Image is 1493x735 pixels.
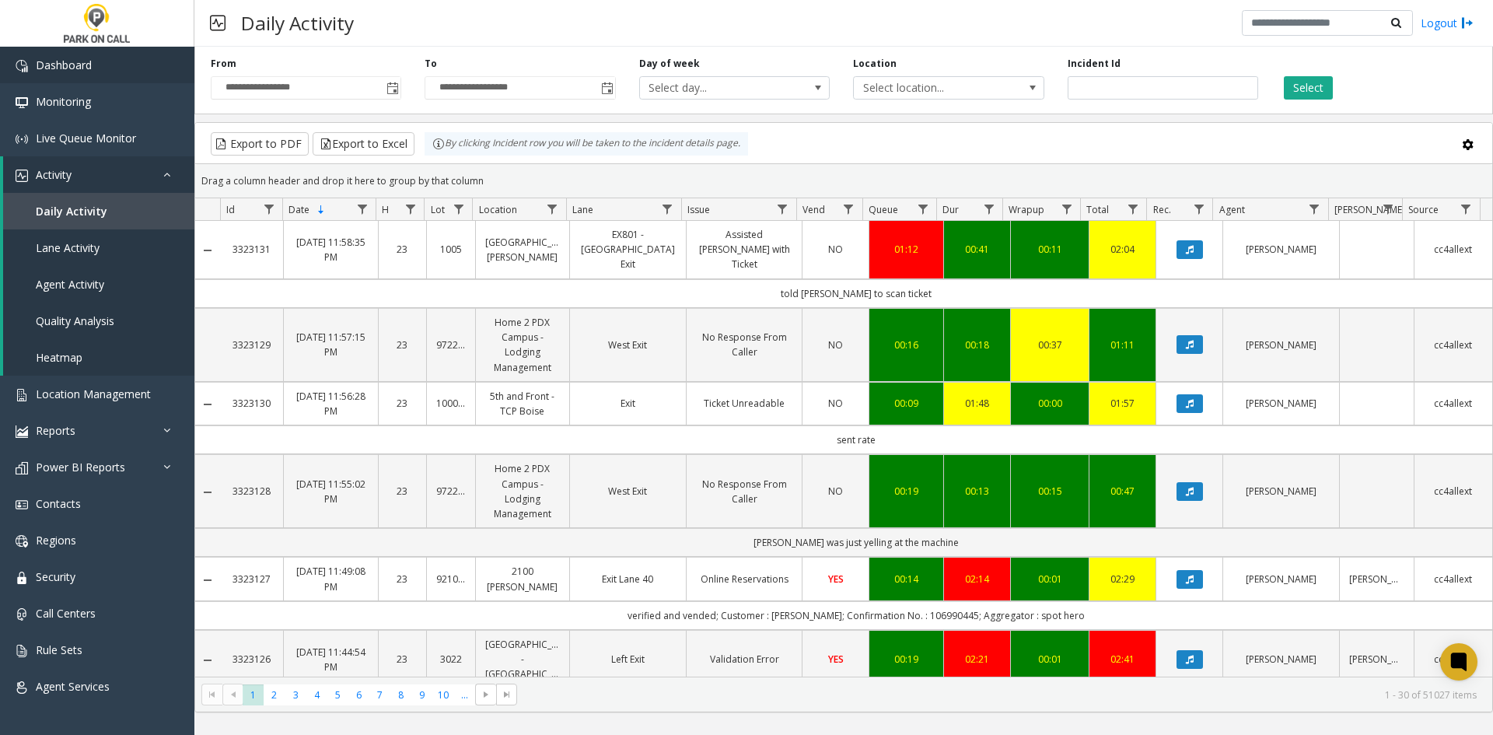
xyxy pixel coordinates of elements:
label: Location [853,57,897,71]
a: Lane Activity [3,229,194,266]
span: YES [828,653,844,666]
a: 00:01 [1020,652,1079,667]
td: [PERSON_NAME] was just yelling at the machine [220,528,1492,557]
a: 3323128 [229,484,274,499]
span: Activity [36,167,72,182]
img: 'icon' [16,462,28,474]
span: Page 4 [306,684,327,705]
a: 3323126 [229,652,274,667]
a: Source Filter Menu [1456,198,1477,219]
img: 'icon' [16,645,28,657]
span: Page 3 [285,684,306,705]
span: Call Centers [36,606,96,621]
a: Assisted [PERSON_NAME] with Ticket [696,227,793,272]
a: 01:12 [879,242,934,257]
a: [PERSON_NAME] [1233,572,1330,586]
div: 00:16 [879,338,934,352]
img: 'icon' [16,96,28,109]
a: [GEOGRAPHIC_DATA] - [GEOGRAPHIC_DATA] [485,637,560,682]
span: Queue [869,203,898,216]
span: Select day... [640,77,792,99]
span: Contacts [36,496,81,511]
a: Agent Activity [3,266,194,303]
a: Heatmap [3,339,194,376]
img: 'icon' [16,133,28,145]
span: Go to the last page [496,684,517,705]
a: [PERSON_NAME] [1233,242,1330,257]
a: Lot Filter Menu [448,198,469,219]
img: 'icon' [16,499,28,511]
span: Lot [431,203,445,216]
a: 02:21 [953,652,1001,667]
a: 00:18 [953,338,1001,352]
span: Page 9 [411,684,432,705]
span: Page 2 [264,684,285,705]
a: 100001 [436,396,466,411]
a: 00:00 [1020,396,1079,411]
a: Vend Filter Menu [838,198,859,219]
div: 00:47 [1099,484,1146,499]
span: Dur [942,203,959,216]
div: 02:29 [1099,572,1146,586]
span: Page 7 [369,684,390,705]
a: 00:01 [1020,572,1079,586]
span: Vend [802,203,825,216]
a: [PERSON_NAME] [1349,652,1404,667]
img: 'icon' [16,425,28,438]
button: Export to Excel [313,132,414,156]
span: Monitoring [36,94,91,109]
a: Issue Filter Menu [772,198,793,219]
div: 01:11 [1099,338,1146,352]
a: 02:04 [1099,242,1146,257]
a: 972200 [436,338,466,352]
a: 1005 [436,242,466,257]
span: Issue [687,203,710,216]
span: Live Queue Monitor [36,131,136,145]
span: NO [828,338,843,352]
img: 'icon' [16,681,28,694]
span: Agent Services [36,679,110,694]
a: cc4allext [1424,652,1483,667]
a: No Response From Caller [696,477,793,506]
a: Dur Filter Menu [978,198,999,219]
img: 'icon' [16,170,28,182]
a: H Filter Menu [400,198,421,219]
a: Rec. Filter Menu [1188,198,1209,219]
a: Exit Lane 40 [579,572,677,586]
span: YES [828,572,844,586]
a: Agent Filter Menu [1304,198,1325,219]
a: YES [812,572,859,586]
a: cc4allext [1424,484,1483,499]
a: [DATE] 11:58:35 PM [293,235,368,264]
a: 3323129 [229,338,274,352]
a: 00:11 [1020,242,1079,257]
div: 00:19 [879,652,934,667]
a: 23 [388,396,418,411]
a: [DATE] 11:56:28 PM [293,389,368,418]
a: 23 [388,652,418,667]
a: 00:15 [1020,484,1079,499]
a: 00:41 [953,242,1001,257]
a: Queue Filter Menu [912,198,933,219]
img: 'icon' [16,608,28,621]
a: 01:57 [1099,396,1146,411]
a: [PERSON_NAME] [1233,652,1330,667]
div: 02:14 [953,572,1001,586]
span: Agent Activity [36,277,104,292]
a: 00:37 [1020,338,1079,352]
td: verified and vended; Customer : [PERSON_NAME]; Confirmation No. : 106990445; Aggregator : spot hero [220,601,1492,630]
span: Go to the last page [501,688,513,701]
a: 3323127 [229,572,274,586]
div: 00:19 [879,484,934,499]
a: Activity [3,156,194,193]
a: 972200 [436,484,466,499]
span: [PERSON_NAME] [1334,203,1405,216]
span: Quality Analysis [36,313,114,328]
a: Online Reservations [696,572,793,586]
label: From [211,57,236,71]
span: Reports [36,423,75,438]
a: 00:13 [953,484,1001,499]
img: infoIcon.svg [432,138,445,150]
